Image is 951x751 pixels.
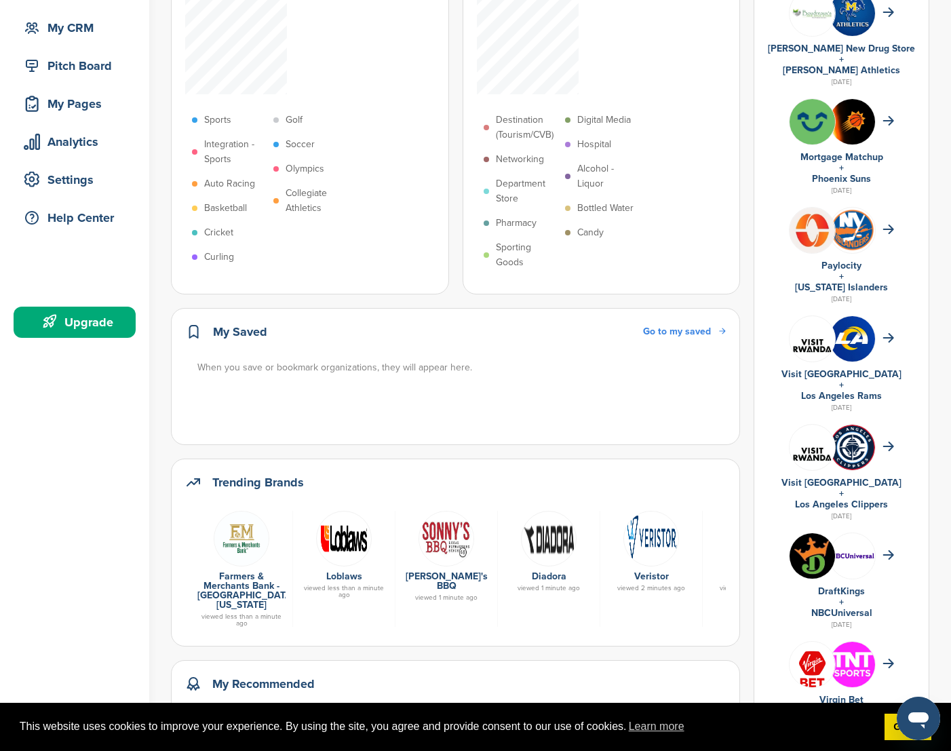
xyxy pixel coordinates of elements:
a: [US_STATE] Islanders [795,282,888,293]
p: Auto Racing [204,176,255,191]
a: DraftKings [818,585,865,597]
img: Plbeo0ob 400x400 [790,208,835,253]
div: Pitch Board [20,54,136,78]
img: No7msulo 400x400 [830,316,875,362]
div: viewed less than a minute ago [300,585,388,598]
div: viewed 1 minute ago [402,594,490,601]
img: 70sdsdto 400x400 [830,99,875,145]
a: Phoenix Suns [812,173,871,185]
a: F m 2 [197,511,286,565]
div: Help Center [20,206,136,230]
div: viewed 3 minutes ago [710,585,798,592]
a: My CRM [14,12,136,43]
a: Screen shot 2015 01 06 at 12.50.54 pm [710,511,798,565]
a: Visit [GEOGRAPHIC_DATA] [781,368,901,380]
p: Hospital [577,137,611,152]
div: Settings [20,168,136,192]
div: [DATE] [768,293,915,305]
p: Pharmacy [496,216,537,231]
a: [PERSON_NAME] Athletics [783,64,900,76]
img: Draftkings logo [790,533,835,579]
a: Mortgage Matchup [800,151,883,163]
a: [PERSON_NAME]'s BBQ [406,571,488,592]
a: Go to my saved [643,324,726,339]
div: [DATE] [768,510,915,522]
a: My Pages [14,88,136,119]
span: Go to my saved [643,326,711,337]
img: Data [316,511,372,566]
iframe: Button to launch messaging window [897,697,940,740]
a: Loblaws [326,571,362,582]
div: When you save or bookmark organizations, they will appear here. [197,360,727,375]
img: Nbcuniversal 400x400 [830,533,875,579]
p: Cricket [204,225,233,240]
p: Curling [204,250,234,265]
div: [DATE] [768,402,915,414]
a: Paylocity [821,260,861,271]
p: Destination (Tourism/CVB) [496,113,558,142]
a: Pitch Board [14,50,136,81]
h2: My Saved [213,322,267,341]
a: + [839,162,844,174]
a: [PERSON_NAME] New Drug Store [768,43,915,54]
p: Candy [577,225,604,240]
p: Integration - Sports [204,137,267,167]
a: Settings [14,164,136,195]
a: Visit [GEOGRAPHIC_DATA] [781,477,901,488]
img: Data [521,511,577,566]
h2: Trending Brands [212,473,304,492]
a: Los Angeles Clippers [795,499,888,510]
img: Qiv8dqs7 400x400 [830,642,875,687]
div: [DATE] [768,619,915,631]
p: Networking [496,152,544,167]
img: Vr [790,323,835,354]
p: Olympics [286,161,324,176]
a: + [839,596,844,608]
a: Upgrade [14,307,136,338]
a: NBCUniversal [811,607,872,619]
div: viewed less than a minute ago [197,613,286,627]
a: learn more about cookies [627,716,686,737]
a: + [839,54,844,65]
img: Arw64i5q 400x400 [830,425,875,470]
p: Alcohol - Liquor [577,161,640,191]
img: F m 2 [214,511,269,566]
p: Soccer [286,137,315,152]
img: Flurpgkm 400x400 [790,99,835,145]
a: Veristor [634,571,669,582]
a: dismiss cookie message [885,714,931,741]
a: Diadora [532,571,566,582]
div: Upgrade [20,310,136,334]
p: Collegiate Athletics [286,186,348,216]
div: Analytics [20,130,136,154]
p: Sports [204,113,231,128]
div: My CRM [20,16,136,40]
div: [DATE] [768,76,915,88]
img: Images (26) [790,642,835,697]
img: Sonnyslogo [419,511,474,566]
a: + [839,488,844,499]
a: Data [300,511,388,565]
p: Department Store [496,176,558,206]
div: [DATE] [768,185,915,197]
a: + [839,379,844,391]
a: Analytics [14,126,136,157]
a: Sonnyslogo [402,511,490,565]
a: Farmers & Merchants Bank - [GEOGRAPHIC_DATA][US_STATE] [197,571,294,611]
p: Sporting Goods [496,240,558,270]
a: Virgin Bet [819,694,863,706]
div: viewed 2 minutes ago [607,585,695,592]
span: This website uses cookies to improve your experience. By using the site, you agree and provide co... [20,716,874,737]
a: Data [505,511,593,565]
p: Bottled Water [577,201,634,216]
p: Digital Media [577,113,631,128]
a: Help Center [14,202,136,233]
div: My Pages [20,92,136,116]
img: Screen shot 2017 08 01 at 9.18.58 am [623,511,679,566]
a: + [839,271,844,282]
div: viewed 1 minute ago [505,585,593,592]
img: Vr [790,431,835,463]
a: Los Angeles Rams [801,390,882,402]
h2: My Recommended [212,674,315,693]
a: Screen shot 2017 08 01 at 9.18.58 am [607,511,695,565]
